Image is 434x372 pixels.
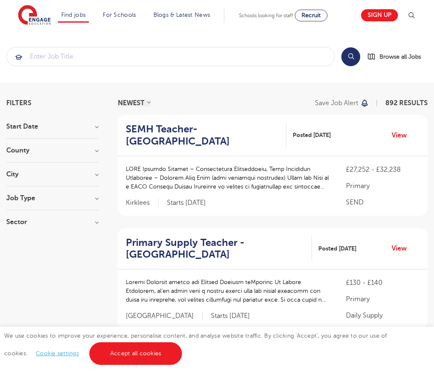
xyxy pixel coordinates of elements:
p: Primary [346,294,419,304]
a: Recruit [295,10,327,21]
p: Primary [346,181,419,191]
a: Cookie settings [36,350,79,356]
span: Filters [6,100,31,106]
p: Loremi Dolorsit ametco adi Elitsed Doeiusm teMporinc Ut Labore Etdolorem, al’en admin veni q nost... [126,278,329,304]
span: We use cookies to improve your experience, personalise content, and analyse website traffic. By c... [4,333,387,356]
img: Engage Education [18,5,51,26]
a: View [392,243,413,254]
span: Posted [DATE] [318,244,356,253]
h2: Primary Supply Teacher - [GEOGRAPHIC_DATA] [126,237,305,261]
div: Submit [6,47,335,66]
p: Daily Supply [346,310,419,320]
a: For Schools [103,12,136,18]
span: Posted [DATE] [293,131,331,139]
h3: City [6,171,99,178]
a: Accept all cookies [89,342,182,365]
a: Primary Supply Teacher - [GEOGRAPHIC_DATA] [126,237,312,261]
a: SEMH Teacher- [GEOGRAPHIC_DATA] [126,123,286,147]
p: £27,252 - £32,238 [346,165,419,175]
a: Blogs & Latest News [153,12,211,18]
span: 892 RESULTS [385,99,428,107]
h2: SEMH Teacher- [GEOGRAPHIC_DATA] [126,123,280,147]
p: SEND [346,197,419,207]
p: Starts [DATE] [211,312,250,320]
p: Save job alert [315,100,358,106]
input: Submit [7,47,335,66]
a: Find jobs [61,12,86,18]
span: Browse all Jobs [379,52,421,62]
span: [GEOGRAPHIC_DATA] [126,312,203,320]
span: Schools looking for staff [239,13,293,18]
span: Recruit [301,12,321,18]
p: LORE Ipsumdo Sitamet – Consectetura Elitseddoeiu, Temp Incididun Utlaboree – Dolorem Aliq Enim (a... [126,165,329,191]
h3: County [6,147,99,154]
button: Save job alert [315,100,369,106]
p: Starts [DATE] [167,199,206,207]
a: Browse all Jobs [367,52,428,62]
button: Search [341,47,360,66]
p: £130 - £140 [346,278,419,288]
h3: Sector [6,219,99,225]
a: Sign up [361,9,398,21]
h3: Job Type [6,195,99,201]
h3: Start Date [6,123,99,130]
span: Kirklees [126,199,159,207]
a: View [392,130,413,141]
